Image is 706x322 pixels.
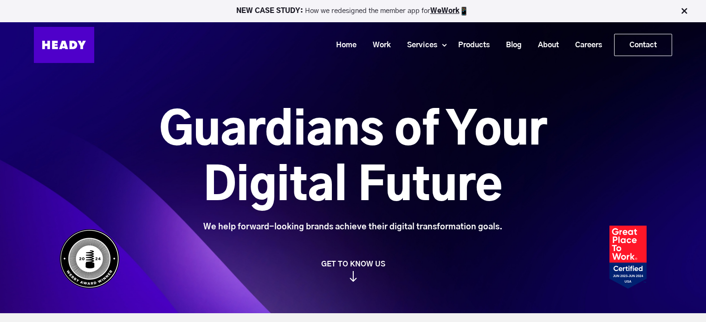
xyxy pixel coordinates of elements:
[107,222,599,232] div: We help forward-looking brands achieve their digital transformation goals.
[350,271,357,282] img: arrow_down
[324,37,361,54] a: Home
[447,37,494,54] a: Products
[609,226,647,289] img: Heady_2023_Certification_Badge
[361,37,395,54] a: Work
[680,6,689,16] img: Close Bar
[526,37,564,54] a: About
[236,7,305,14] strong: NEW CASE STUDY:
[4,6,702,16] p: How we redesigned the member app for
[395,37,442,54] a: Services
[104,34,672,56] div: Navigation Menu
[460,6,469,16] img: app emoji
[430,7,460,14] a: WeWork
[494,37,526,54] a: Blog
[34,27,94,63] img: Heady_Logo_Web-01 (1)
[107,103,599,215] h1: Guardians of Your Digital Future
[59,229,120,289] img: Heady_WebbyAward_Winner-4
[615,34,672,56] a: Contact
[55,259,651,282] a: GET TO KNOW US
[564,37,607,54] a: Careers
